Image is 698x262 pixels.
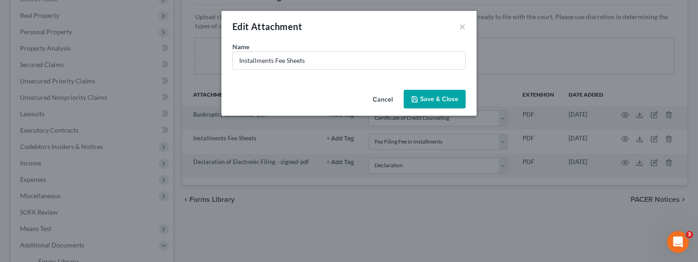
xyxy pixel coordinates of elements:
button: Cancel [365,91,400,109]
span: Name [232,43,249,51]
iframe: Intercom live chat [667,231,689,253]
span: 3 [686,231,693,238]
input: Enter name... [233,52,465,69]
span: Save & Close [420,95,458,103]
button: × [459,21,466,32]
button: Save & Close [404,90,466,109]
span: Attachment [251,21,302,32]
span: Edit [232,21,249,32]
